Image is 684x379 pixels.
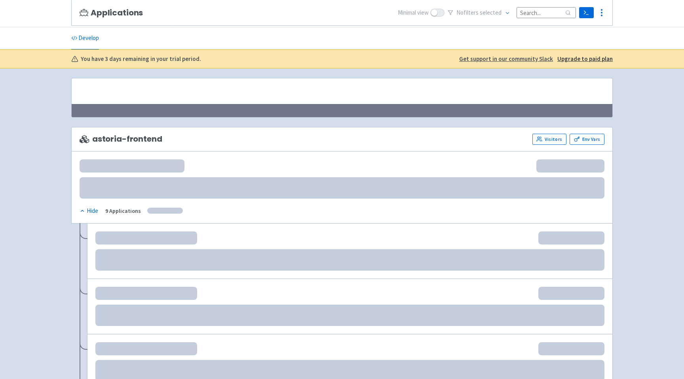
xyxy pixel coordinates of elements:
div: Hide [80,207,98,216]
input: Search... [517,7,576,18]
span: astoria-frontend [80,135,162,144]
a: Env Vars [570,134,604,145]
h3: Applications [80,8,143,17]
button: Hide [80,207,99,216]
a: Visitors [532,134,566,145]
span: selected [480,9,502,16]
u: Upgrade to paid plan [557,55,613,63]
b: You have 3 days remaining in your trial period. [81,55,201,64]
a: Get support in our community Slack [459,55,553,64]
div: 9 Applications [105,207,141,216]
a: Develop [71,27,99,49]
u: Get support in our community Slack [459,55,553,63]
a: Terminal [579,7,594,18]
span: No filter s [456,8,502,17]
span: Minimal view [398,8,429,17]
